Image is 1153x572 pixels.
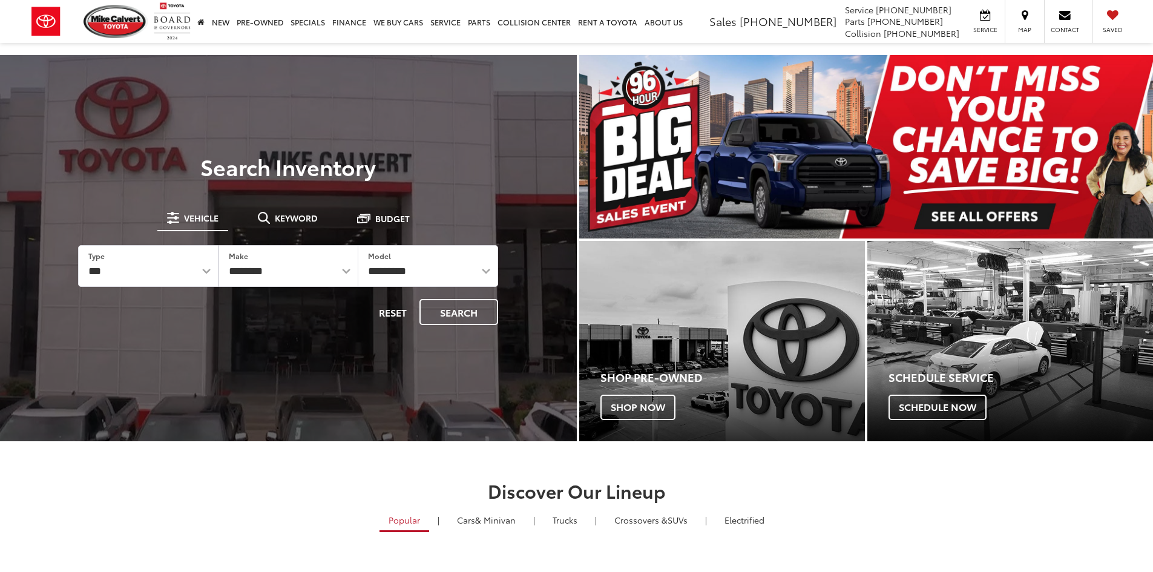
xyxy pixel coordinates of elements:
span: [PHONE_NUMBER] [884,27,959,39]
span: Shop Now [600,395,675,420]
span: Saved [1099,25,1126,34]
span: [PHONE_NUMBER] [876,4,951,16]
img: Mike Calvert Toyota [84,5,148,38]
h4: Shop Pre-Owned [600,372,865,384]
li: | [530,514,538,526]
a: Cars [448,510,525,530]
span: Schedule Now [889,395,987,420]
div: Toyota [867,241,1153,441]
span: Service [971,25,999,34]
label: Make [229,251,248,261]
a: Shop Pre-Owned Shop Now [579,241,865,441]
li: | [592,514,600,526]
li: | [702,514,710,526]
a: Trucks [544,510,586,530]
a: SUVs [605,510,697,530]
span: Collision [845,27,881,39]
label: Model [368,251,391,261]
button: Search [419,299,498,325]
button: Reset [369,299,417,325]
span: Vehicle [184,214,218,222]
span: Budget [375,214,410,223]
a: Popular [379,510,429,532]
h2: Discover Our Lineup [150,481,1004,501]
span: Keyword [275,214,318,222]
span: Parts [845,15,865,27]
span: & Minivan [475,514,516,526]
span: Sales [709,13,737,29]
a: Electrified [715,510,774,530]
h4: Schedule Service [889,372,1153,384]
span: Contact [1051,25,1079,34]
span: Map [1011,25,1038,34]
a: Schedule Service Schedule Now [867,241,1153,441]
label: Type [88,251,105,261]
span: [PHONE_NUMBER] [867,15,943,27]
span: [PHONE_NUMBER] [740,13,836,29]
h3: Search Inventory [51,154,526,179]
span: Service [845,4,873,16]
div: Toyota [579,241,865,441]
span: Crossovers & [614,514,668,526]
li: | [435,514,442,526]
